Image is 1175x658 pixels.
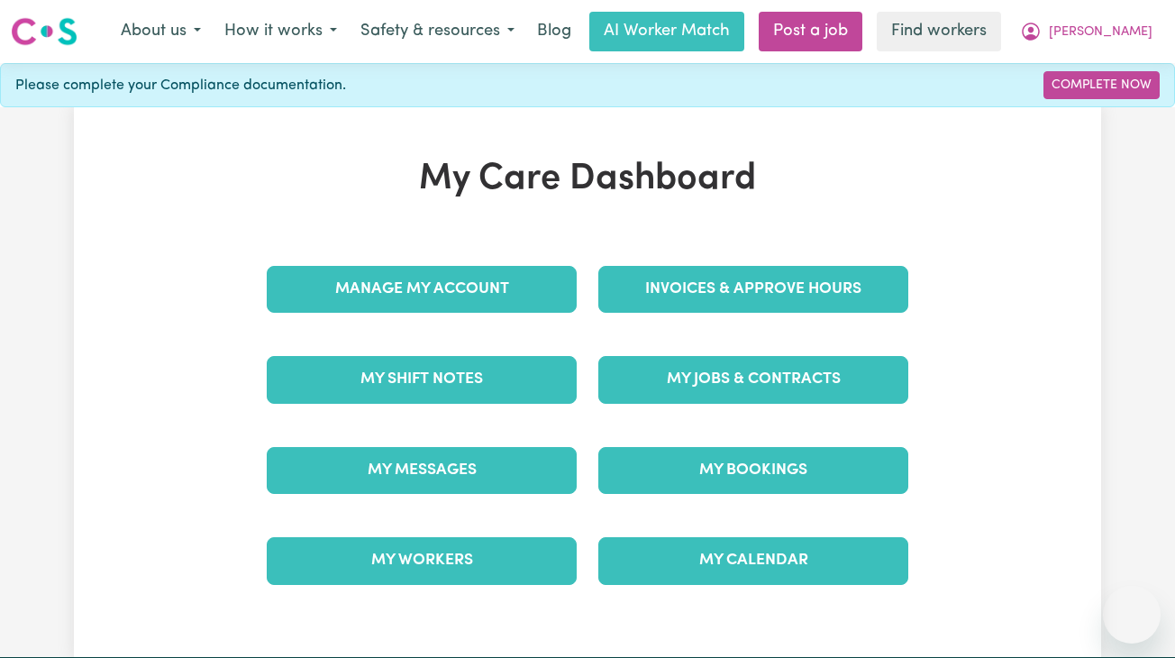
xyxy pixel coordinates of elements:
a: My Jobs & Contracts [598,356,908,403]
iframe: Button to launch messaging window [1103,586,1161,644]
a: Blog [526,12,582,51]
button: How it works [213,13,349,50]
a: My Shift Notes [267,356,577,403]
a: Invoices & Approve Hours [598,266,908,313]
a: My Bookings [598,447,908,494]
button: My Account [1008,13,1164,50]
h1: My Care Dashboard [256,158,919,201]
span: Please complete your Compliance documentation. [15,75,346,96]
button: About us [109,13,213,50]
span: [PERSON_NAME] [1049,23,1152,42]
a: Manage My Account [267,266,577,313]
a: Complete Now [1043,71,1160,99]
a: Careseekers logo [11,11,77,52]
a: My Calendar [598,537,908,584]
a: Find workers [877,12,1001,51]
button: Safety & resources [349,13,526,50]
a: My Workers [267,537,577,584]
a: Post a job [759,12,862,51]
a: AI Worker Match [589,12,744,51]
img: Careseekers logo [11,15,77,48]
a: My Messages [267,447,577,494]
